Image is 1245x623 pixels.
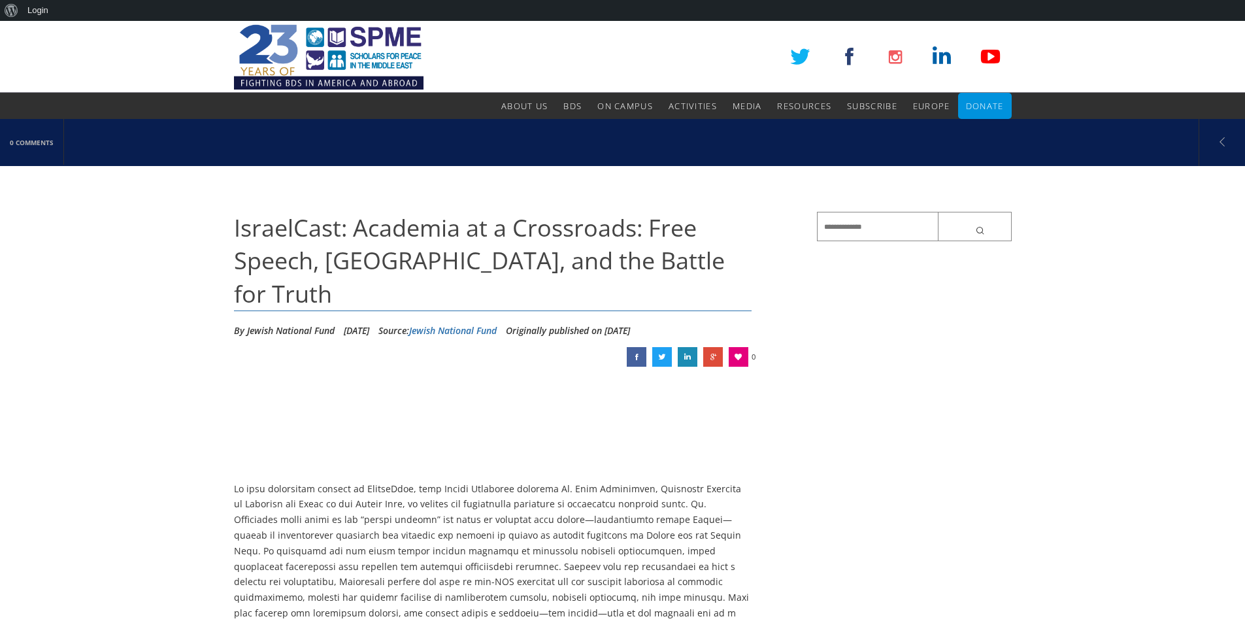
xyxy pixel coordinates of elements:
[703,347,723,367] a: IsraelCast: Academia at a Crossroads: Free Speech, Israel, and the Battle for Truth
[733,93,762,119] a: Media
[597,93,653,119] a: On Campus
[733,100,762,112] span: Media
[501,100,548,112] span: About Us
[777,100,831,112] span: Resources
[752,347,755,367] span: 0
[777,93,831,119] a: Resources
[234,388,691,471] iframe: Embed Player
[913,93,950,119] a: Europe
[378,321,497,341] div: Source:
[506,321,630,341] li: Originally published on [DATE]
[234,321,335,341] li: By Jewish National Fund
[409,324,497,337] a: Jewish National Fund
[678,347,697,367] a: IsraelCast: Academia at a Crossroads: Free Speech, Israel, and the Battle for Truth
[669,93,717,119] a: Activities
[234,21,423,93] img: SPME
[597,100,653,112] span: On Campus
[344,321,369,341] li: [DATE]
[501,93,548,119] a: About Us
[913,100,950,112] span: Europe
[563,100,582,112] span: BDS
[563,93,582,119] a: BDS
[847,93,897,119] a: Subscribe
[966,93,1004,119] a: Donate
[669,100,717,112] span: Activities
[847,100,897,112] span: Subscribe
[627,347,646,367] a: IsraelCast: Academia at a Crossroads: Free Speech, Israel, and the Battle for Truth
[966,100,1004,112] span: Donate
[234,212,725,310] span: IsraelCast: Academia at a Crossroads: Free Speech, [GEOGRAPHIC_DATA], and the Battle for Truth
[652,347,672,367] a: IsraelCast: Academia at a Crossroads: Free Speech, Israel, and the Battle for Truth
